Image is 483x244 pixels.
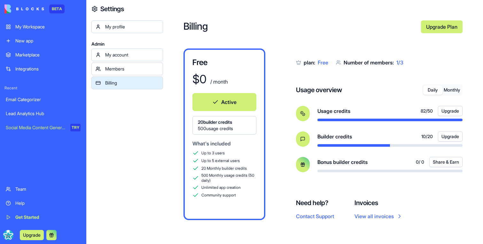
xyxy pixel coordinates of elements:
[2,85,84,91] span: Recent
[105,52,159,58] div: My account
[296,212,334,220] button: Contact Support
[201,173,256,183] span: 500 Monthly usage credits (50 daily)
[198,119,251,125] span: 20 builder credits
[438,106,463,116] button: Upgrade
[4,4,65,13] a: BETA
[15,52,81,58] div: Marketplace
[91,20,163,33] a: My profile
[6,96,81,103] div: Email Categorizer
[183,48,265,220] a: Free$0 / monthActive20builder credits500usage creditsWhat's includedUp to 3 usersUp to 5 external...
[15,66,81,72] div: Integrations
[344,59,394,66] span: Number of members:
[2,20,84,33] a: My Workspace
[2,183,84,196] a: Team
[105,80,159,86] div: Billing
[201,166,247,171] span: 20 Monthly builder credits
[296,198,334,207] h4: Need help?
[2,48,84,61] a: Marketplace
[442,85,462,95] button: Monthly
[105,66,159,72] div: Members
[183,20,416,33] h2: Billing
[416,159,424,165] span: 0 / 0
[91,63,163,75] a: Members
[209,78,228,85] div: / month
[2,211,84,224] a: Get Started
[2,93,84,106] a: Email Categorizer
[6,124,66,131] div: Social Media Content Generator
[15,214,81,220] div: Get Started
[91,77,163,89] a: Billing
[2,197,84,210] a: Help
[201,158,240,163] span: Up to 5 external users
[317,158,368,166] span: Bonus builder credits
[15,186,81,192] div: Team
[2,34,84,47] a: New app
[192,140,256,147] div: What's included
[429,157,463,167] button: Share & Earn
[70,124,81,131] div: TRY
[423,85,442,95] button: Daily
[317,107,350,115] span: Usage credits
[421,133,433,140] span: 10 / 20
[2,121,84,134] a: Social Media Content GeneratorTRY
[438,131,463,142] button: Upgrade
[3,230,13,240] img: ACg8ocIInin2p6pcjON7snjoCg-HMTItrRaEI8bAy78i330DTAFXXnte=s96-c
[105,24,159,30] div: My profile
[421,20,463,33] a: Upgrade Plan
[201,193,236,198] span: Community support
[15,38,81,44] div: New app
[296,85,342,94] h4: Usage overview
[91,41,163,47] span: Admin
[49,4,65,13] div: BETA
[4,4,44,13] img: logo
[15,200,81,206] div: Help
[6,110,81,117] div: Lead Analytics Hub
[354,212,403,220] a: View all invoices
[192,93,256,111] button: Active
[91,48,163,61] a: My account
[2,107,84,120] a: Lead Analytics Hub
[396,59,403,66] span: 1 / 3
[317,133,352,140] span: Builder credits
[318,59,328,66] span: Free
[201,151,225,156] span: Up to 3 users
[2,63,84,75] a: Integrations
[198,125,251,132] span: 500 usage credits
[15,24,81,30] div: My Workspace
[192,73,206,85] div: $ 0
[20,232,44,238] a: Upgrade
[100,4,124,13] h4: Settings
[192,57,256,68] h3: Free
[421,108,433,114] span: 82 / 50
[20,230,44,240] button: Upgrade
[201,185,241,190] span: Unlimited app creation
[354,198,403,207] h4: Invoices
[304,59,315,66] span: plan:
